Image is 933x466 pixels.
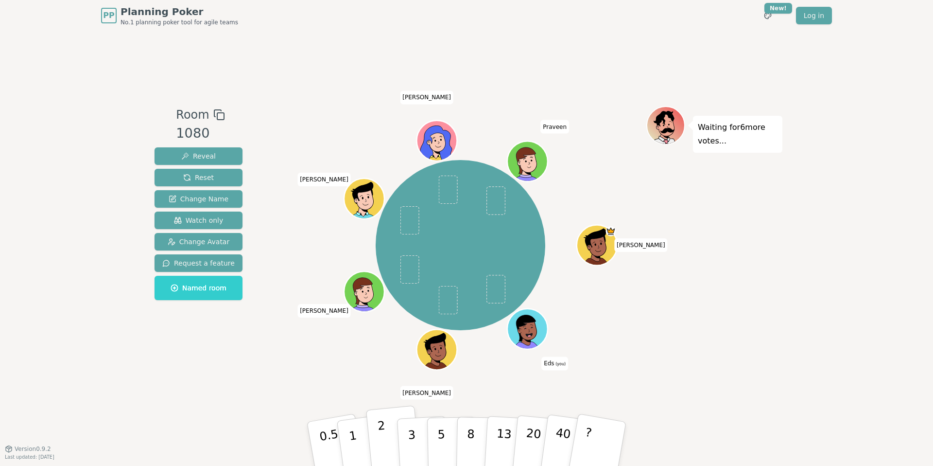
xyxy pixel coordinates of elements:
button: Version0.9.2 [5,445,51,453]
span: Room [176,106,209,124]
span: Version 0.9.2 [15,445,51,453]
button: Named room [155,276,242,300]
span: No.1 planning poker tool for agile teams [121,18,238,26]
div: 1080 [176,124,225,143]
span: Click to change your name [400,386,453,399]
span: Last updated: [DATE] [5,454,54,460]
span: Click to change your name [297,304,351,318]
span: Change Name [169,194,228,204]
button: New! [759,7,777,24]
button: Change Name [155,190,242,208]
span: Request a feature [162,258,235,268]
span: Watch only [174,215,224,225]
span: (you) [554,362,566,366]
a: PPPlanning PokerNo.1 planning poker tool for agile teams [101,5,238,26]
div: New! [764,3,792,14]
span: Isaac is the host [605,226,616,236]
span: Click to change your name [540,120,569,133]
span: Named room [171,283,226,293]
span: Click to change your name [297,173,351,186]
span: Reset [183,173,214,182]
span: Planning Poker [121,5,238,18]
p: Waiting for 6 more votes... [698,121,777,148]
button: Watch only [155,212,242,229]
span: Click to change your name [614,238,668,252]
button: Request a feature [155,254,242,272]
a: Log in [796,7,832,24]
span: Click to change your name [400,90,453,104]
span: Change Avatar [168,237,230,247]
button: Reset [155,169,242,186]
span: Click to change your name [541,357,568,370]
span: PP [103,10,114,21]
button: Change Avatar [155,233,242,251]
span: Reveal [181,151,216,161]
button: Reveal [155,147,242,165]
button: Click to change your avatar [508,310,546,348]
